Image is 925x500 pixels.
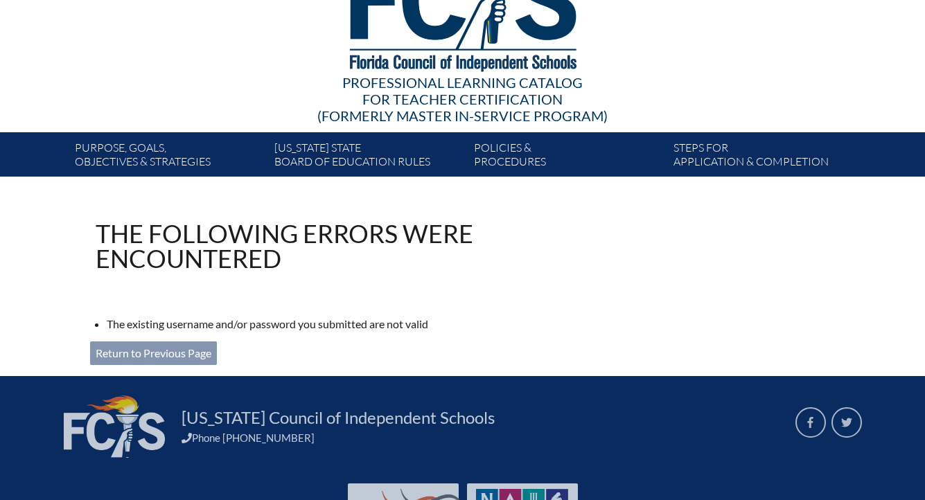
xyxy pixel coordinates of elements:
div: Professional Learning Catalog (formerly Master In-service Program) [64,74,862,124]
li: The existing username and/or password you submitted are not valid [107,315,594,333]
a: Steps forapplication & completion [668,138,867,177]
a: [US_STATE] Council of Independent Schools [176,407,500,429]
a: Purpose, goals,objectives & strategies [69,138,269,177]
img: FCIS_logo_white [64,395,165,458]
a: Return to Previous Page [90,341,217,365]
div: Phone [PHONE_NUMBER] [182,431,779,444]
a: [US_STATE] StateBoard of Education rules [269,138,468,177]
h1: The following errors were encountered [96,221,583,271]
span: for Teacher Certification [362,91,563,107]
a: Policies &Procedures [468,138,668,177]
